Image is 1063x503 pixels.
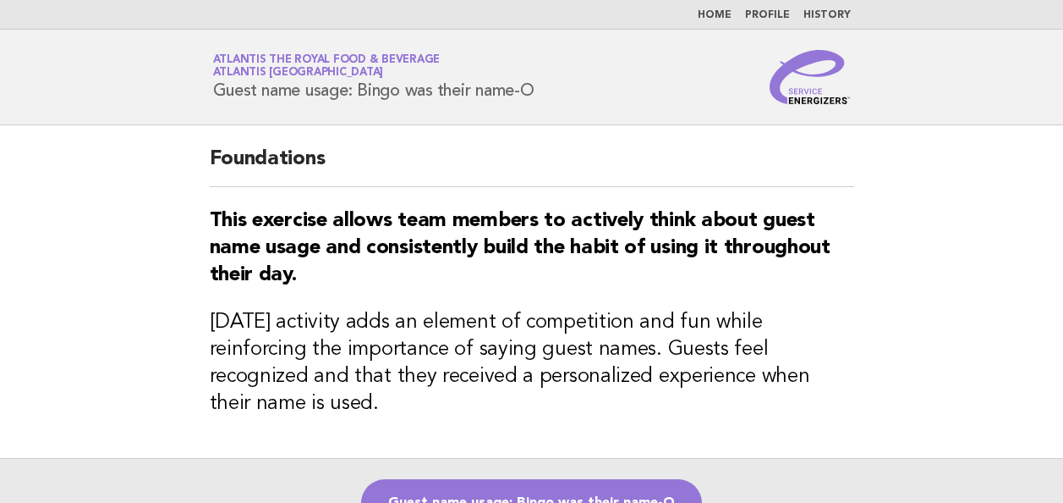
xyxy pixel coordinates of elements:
a: Atlantis the Royal Food & BeverageAtlantis [GEOGRAPHIC_DATA] [213,54,441,78]
h2: Foundations [210,146,854,187]
h1: Guest name usage: Bingo was their name-O [213,55,534,99]
span: Atlantis [GEOGRAPHIC_DATA] [213,68,384,79]
img: Service Energizers [770,50,851,104]
a: History [803,10,851,20]
a: Profile [745,10,790,20]
strong: This exercise allows team members to actively think about guest name usage and consistently build... [210,211,830,285]
a: Home [698,10,731,20]
h3: [DATE] activity adds an element of competition and fun while reinforcing the importance of saying... [210,309,854,417]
